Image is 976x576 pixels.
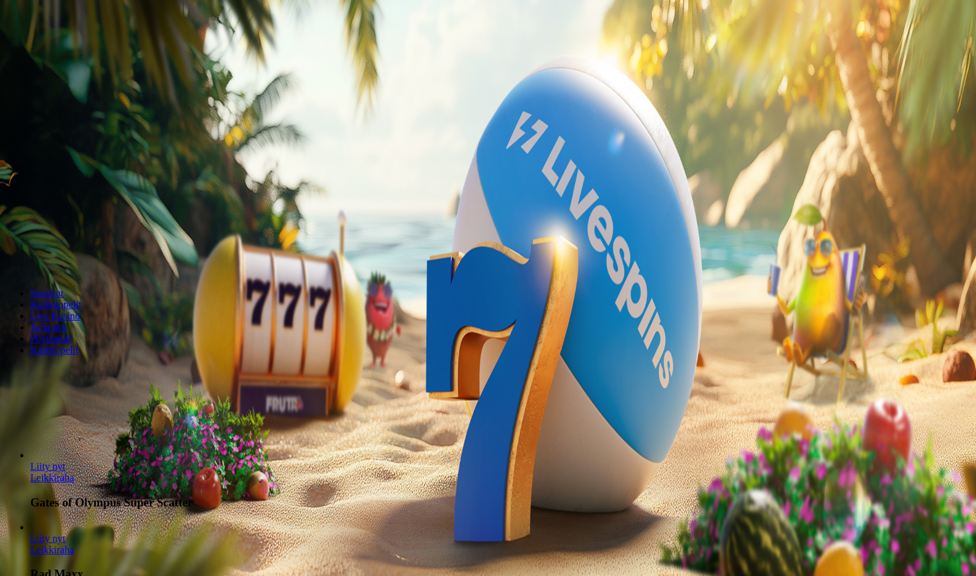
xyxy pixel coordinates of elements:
[30,322,67,333] a: Jackpotit
[30,299,81,310] a: Kolikkopelit
[5,266,971,379] header: Lobby
[30,544,74,555] a: Rad Maxx
[30,450,971,510] article: Gates of Olympus Super Scatter
[30,288,63,298] a: Suositut
[5,266,971,356] nav: Lobby
[30,461,66,472] span: Liity nyt
[30,496,971,510] h3: Gates of Olympus Super Scatter
[30,472,74,483] a: Gates of Olympus Super Scatter
[30,333,71,344] a: Pöytäpelit
[30,533,66,544] a: Rad Maxx
[30,310,80,321] a: Live Kasino
[30,533,66,544] span: Liity nyt
[30,461,66,472] a: Gates of Olympus Super Scatter
[30,345,78,355] a: Kaikki pelit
